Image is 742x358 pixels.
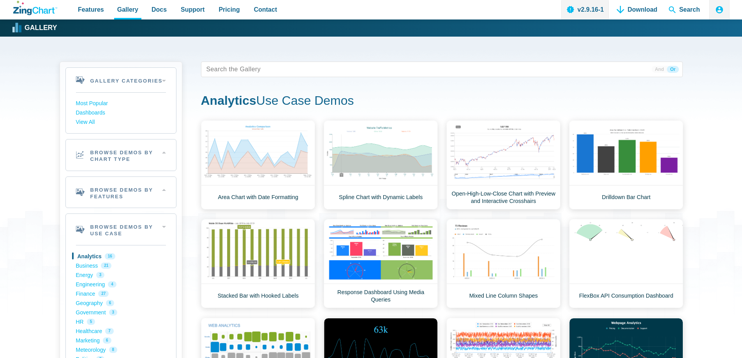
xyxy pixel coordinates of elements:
[152,4,167,15] span: Docs
[201,120,315,210] a: Area Chart with Date Formatting
[76,99,166,108] a: Most Popular
[667,66,679,73] span: Or
[66,68,176,92] h2: Gallery Categories
[78,4,104,15] span: Features
[181,4,204,15] span: Support
[117,4,138,15] span: Gallery
[324,219,438,308] a: Response Dashboard Using Media Queries
[66,139,176,171] h2: Browse Demos By Chart Type
[201,93,256,108] strong: Analytics
[66,214,176,245] h2: Browse Demos By Use Case
[219,4,240,15] span: Pricing
[25,25,57,32] strong: Gallery
[66,177,176,208] h2: Browse Demos By Features
[13,22,57,34] a: Gallery
[569,120,683,210] a: Drilldown Bar Chart
[254,4,277,15] span: Contact
[652,66,667,73] span: And
[76,108,166,118] a: Dashboards
[201,93,683,110] h1: Use Case Demos
[569,219,683,308] a: FlexBox API Consumption Dashboard
[446,120,560,210] a: Open-High-Low-Close Chart with Preview and Interactive Crosshairs
[201,219,315,308] a: Stacked Bar with Hooked Labels
[446,219,560,308] a: Mixed Line Column Shapes
[13,1,57,15] a: ZingChart Logo. Click to return to the homepage
[324,120,438,210] a: Spline Chart with Dynamic Labels
[76,118,166,127] a: View All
